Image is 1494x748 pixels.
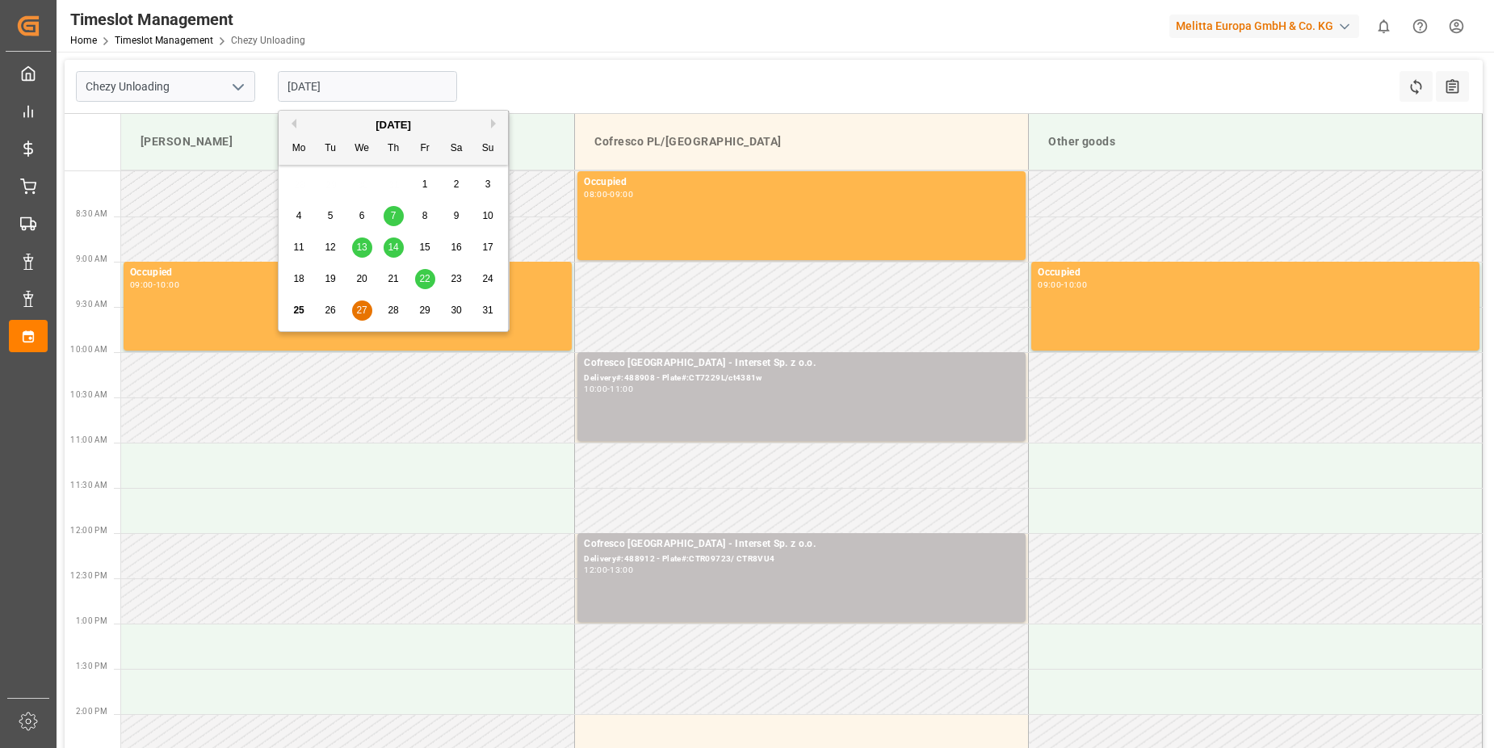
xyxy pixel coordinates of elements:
div: Choose Monday, August 4th, 2025 [289,206,309,226]
div: Choose Sunday, August 31st, 2025 [478,300,498,321]
span: 4 [296,210,302,221]
span: 20 [356,273,367,284]
div: - [607,385,610,393]
span: 9 [454,210,460,221]
div: - [153,281,156,288]
div: Choose Monday, August 25th, 2025 [289,300,309,321]
div: Timeslot Management [70,7,305,32]
span: 6 [359,210,365,221]
div: Occupied [584,174,1019,191]
span: 12:30 PM [70,571,107,580]
div: Choose Thursday, August 7th, 2025 [384,206,404,226]
span: 31 [482,305,493,316]
span: 15 [419,242,430,253]
div: 10:00 [156,281,179,288]
div: Choose Saturday, August 2nd, 2025 [447,174,467,195]
div: 10:00 [1064,281,1087,288]
span: 17 [482,242,493,253]
span: 23 [451,273,461,284]
input: DD-MM-YYYY [278,71,457,102]
span: 10:30 AM [70,390,107,399]
a: Timeslot Management [115,35,213,46]
button: Next Month [491,119,501,128]
div: Choose Saturday, August 23rd, 2025 [447,269,467,289]
div: 09:00 [130,281,153,288]
div: Choose Wednesday, August 6th, 2025 [352,206,372,226]
span: 9:00 AM [76,254,107,263]
span: 16 [451,242,461,253]
span: 9:30 AM [76,300,107,309]
span: 12:00 PM [70,526,107,535]
span: 10:00 AM [70,345,107,354]
div: Choose Friday, August 8th, 2025 [415,206,435,226]
span: 18 [293,273,304,284]
div: - [607,191,610,198]
div: Choose Friday, August 29th, 2025 [415,300,435,321]
div: Choose Thursday, August 21st, 2025 [384,269,404,289]
div: [DATE] [279,117,508,133]
span: 27 [356,305,367,316]
span: 7 [391,210,397,221]
span: 24 [482,273,493,284]
div: Choose Saturday, August 9th, 2025 [447,206,467,226]
div: Choose Sunday, August 10th, 2025 [478,206,498,226]
a: Home [70,35,97,46]
span: 19 [325,273,335,284]
div: Choose Friday, August 15th, 2025 [415,237,435,258]
button: Help Center [1402,8,1438,44]
span: 25 [293,305,304,316]
div: Choose Tuesday, August 5th, 2025 [321,206,341,226]
div: Choose Thursday, August 14th, 2025 [384,237,404,258]
div: 08:00 [584,191,607,198]
div: We [352,139,372,159]
div: Mo [289,139,309,159]
div: Choose Sunday, August 24th, 2025 [478,269,498,289]
div: Choose Wednesday, August 20th, 2025 [352,269,372,289]
div: Choose Sunday, August 3rd, 2025 [478,174,498,195]
div: [PERSON_NAME] [134,127,561,157]
div: 13:00 [610,566,633,574]
span: 8:30 AM [76,209,107,218]
div: 09:00 [1038,281,1061,288]
div: Choose Friday, August 22nd, 2025 [415,269,435,289]
div: Choose Tuesday, August 19th, 2025 [321,269,341,289]
div: Th [384,139,404,159]
span: 26 [325,305,335,316]
span: 8 [422,210,428,221]
div: Sa [447,139,467,159]
button: open menu [225,74,250,99]
span: 12 [325,242,335,253]
div: 11:00 [610,385,633,393]
div: Occupied [1038,265,1473,281]
div: Choose Monday, August 11th, 2025 [289,237,309,258]
span: 11:30 AM [70,481,107,490]
div: Choose Wednesday, August 13th, 2025 [352,237,372,258]
span: 3 [485,179,491,190]
div: 10:00 [584,385,607,393]
button: Melitta Europa GmbH & Co. KG [1169,11,1366,41]
span: 21 [388,273,398,284]
span: 30 [451,305,461,316]
span: 11 [293,242,304,253]
div: - [1061,281,1064,288]
div: Cofresco [GEOGRAPHIC_DATA] - Interset Sp. z o.o. [584,355,1019,372]
span: 14 [388,242,398,253]
div: Choose Tuesday, August 12th, 2025 [321,237,341,258]
div: 09:00 [610,191,633,198]
div: Choose Saturday, August 30th, 2025 [447,300,467,321]
span: 1:30 PM [76,662,107,670]
div: Choose Thursday, August 28th, 2025 [384,300,404,321]
div: 12:00 [584,566,607,574]
div: Choose Sunday, August 17th, 2025 [478,237,498,258]
span: 1 [422,179,428,190]
span: 11:00 AM [70,435,107,444]
div: Delivery#:488912 - Plate#:CTR09723/ CTR8VU4 [584,553,1019,566]
span: 13 [356,242,367,253]
input: Type to search/select [76,71,255,102]
span: 22 [419,273,430,284]
button: show 0 new notifications [1366,8,1402,44]
div: - [607,566,610,574]
div: Choose Wednesday, August 27th, 2025 [352,300,372,321]
div: month 2025-08 [283,169,504,326]
div: Cofresco [GEOGRAPHIC_DATA] - Interset Sp. z o.o. [584,536,1019,553]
